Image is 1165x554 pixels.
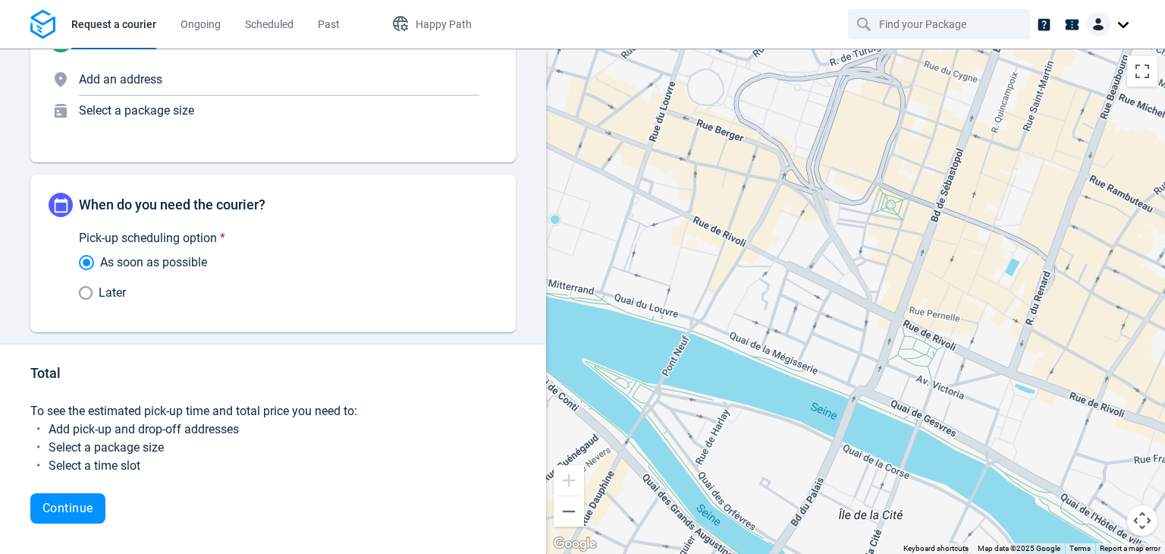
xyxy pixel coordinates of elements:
[1127,505,1157,536] button: Map camera controls
[1127,56,1157,87] button: Toggle fullscreen view
[30,404,357,418] span: To see the estimated pick-up time and total price you need to:
[318,18,340,30] span: Past
[79,72,162,87] span: Add an address
[79,103,194,118] span: Select a package size
[42,502,93,515] span: Continue
[30,365,61,381] span: Total
[49,440,164,455] span: Select a package size
[49,422,239,436] span: Add pick-up and drop-off addresses
[1069,544,1091,552] a: Terms
[71,18,156,30] span: Request a courier
[99,284,126,302] span: Later
[30,10,516,162] div: Drop-offAdd an addressSelect a package size
[79,231,217,245] span: Pick-up scheduling option
[30,10,55,39] img: Logo
[554,496,584,527] button: Zoom out
[550,534,600,554] img: Google
[79,197,265,212] span: When do you need the courier?
[879,10,1002,39] input: Find your Package
[1086,12,1110,36] img: Client
[181,18,221,30] span: Ongoing
[416,18,472,30] span: Happy Path
[1100,544,1160,552] a: Report a map error
[49,458,140,473] span: Select a time slot
[978,544,1060,552] span: Map data ©2025 Google
[100,253,207,272] span: As soon as possible
[903,543,969,554] button: Keyboard shortcuts
[550,534,600,554] a: Open this area in Google Maps (opens a new window)
[245,18,294,30] span: Scheduled
[554,465,584,496] button: Zoom in
[30,493,105,524] button: Continue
